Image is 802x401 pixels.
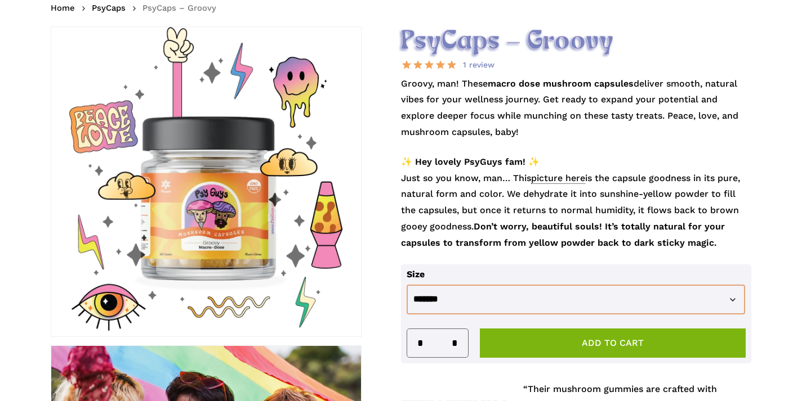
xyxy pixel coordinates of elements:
[51,2,75,13] a: Home
[427,329,448,357] input: Product quantity
[92,2,126,13] a: PsyCaps
[531,173,585,184] span: picture here
[488,78,634,89] strong: macro dose mushroom capsules
[407,269,425,280] label: Size
[401,221,725,248] strong: Don’t worry, beautiful souls! It’s totally natural for your capsules to transform from yellow pow...
[401,156,540,167] strong: ✨ Hey lovely PsyGuys fam! ✨
[401,26,751,57] h2: PsyCaps – Groovy
[401,76,751,154] p: Groovy, man! These deliver smooth, natural vibes for your wellness journey. Get ready to expand y...
[401,154,751,265] p: Just so you know, man… This is the capsule goodness in its pure, natural form and color. We dehyd...
[480,328,746,358] button: Add to cart
[142,3,216,13] span: PsyCaps – Groovy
